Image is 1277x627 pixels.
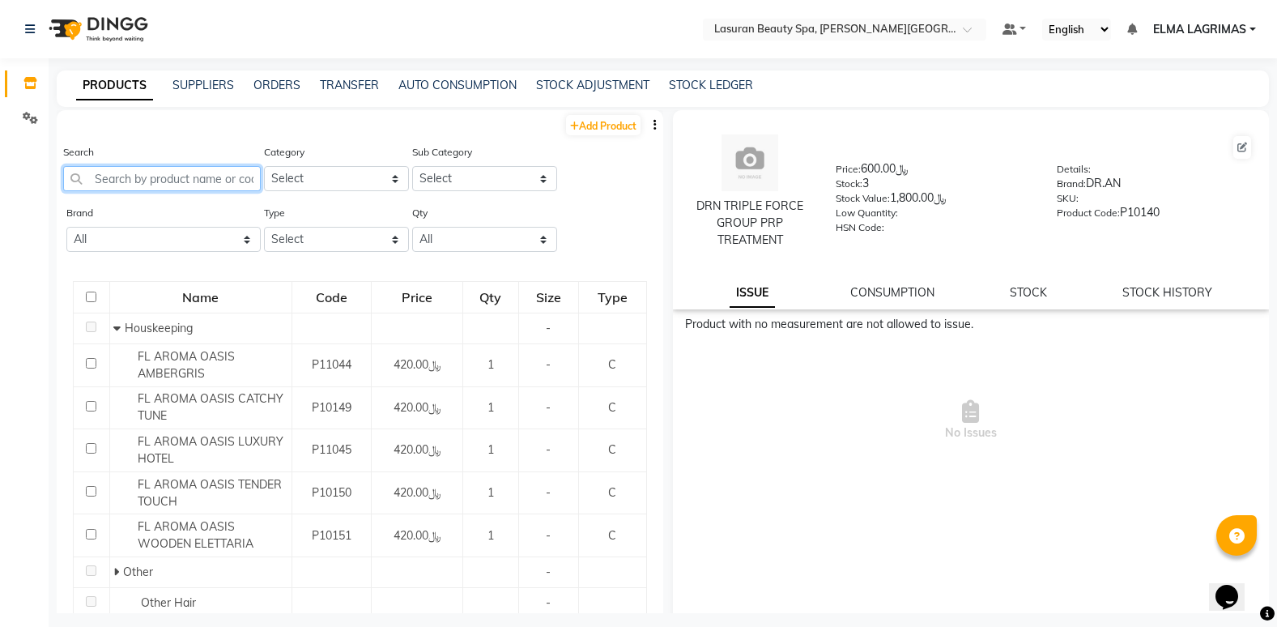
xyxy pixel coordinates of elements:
label: Price: [836,162,861,177]
span: - [546,485,551,500]
label: HSN Code: [836,220,884,235]
div: Size [520,283,577,312]
a: ISSUE [730,279,775,308]
label: Brand: [1057,177,1086,191]
label: Stock: [836,177,862,191]
div: DRN TRIPLE FORCE GROUP PRP TREATMENT [689,198,812,249]
span: - [546,357,551,372]
span: 1 [487,357,494,372]
label: Product Code: [1057,206,1120,220]
span: - [546,565,551,579]
div: Type [580,283,645,312]
div: Code [293,283,370,312]
div: ﷼1,800.00 [836,190,1032,212]
span: ELMA LAGRIMAS [1153,21,1246,38]
div: 3 [836,175,1032,198]
label: Low Quantity: [836,206,898,220]
span: P10150 [312,485,351,500]
span: FL AROMA OASIS AMBERGRIS [138,349,235,381]
span: FL AROMA OASIS WOODEN ELETTARIA [138,519,253,551]
a: PRODUCTS [76,71,153,100]
span: C [608,357,616,372]
label: SKU: [1057,191,1079,206]
span: 1 [487,528,494,543]
a: STOCK [1010,285,1047,300]
label: Details: [1057,162,1091,177]
label: Type [264,206,285,220]
a: AUTO CONSUMPTION [398,78,517,92]
span: 1 [487,400,494,415]
span: - [546,400,551,415]
span: - [546,595,551,610]
label: Search [63,145,94,160]
span: FL AROMA OASIS TENDER TOUCH [138,477,282,509]
a: SUPPLIERS [172,78,234,92]
div: Product with no measurement are not allowed to issue. [685,316,1258,333]
span: Other Hair [141,595,196,610]
span: - [546,528,551,543]
div: P10140 [1057,204,1253,227]
span: Houskeeping [125,321,193,335]
iframe: chat widget [1209,562,1261,611]
a: STOCK LEDGER [669,78,753,92]
div: DR.AN [1057,175,1253,198]
span: C [608,400,616,415]
span: C [608,442,616,457]
span: P11045 [312,442,351,457]
a: CONSUMPTION [850,285,934,300]
span: Expand Row [113,565,123,579]
span: ﷼420.00 [394,442,441,457]
img: logo [41,6,152,52]
span: - [546,442,551,457]
img: avatar [722,134,778,191]
div: Qty [464,283,517,312]
span: C [608,528,616,543]
span: FL AROMA OASIS LUXURY HOTEL [138,434,283,466]
a: STOCK HISTORY [1122,285,1212,300]
span: ﷼420.00 [394,485,441,500]
a: TRANSFER [320,78,379,92]
input: Search by product name or code [63,166,261,191]
label: Sub Category [412,145,472,160]
span: P10149 [312,400,351,415]
span: ﷼420.00 [394,357,441,372]
label: Stock Value: [836,191,890,206]
span: 1 [487,485,494,500]
span: 1 [487,442,494,457]
div: ﷼600.00 [836,160,1032,183]
a: STOCK ADJUSTMENT [536,78,649,92]
label: Brand [66,206,93,220]
a: ORDERS [253,78,300,92]
span: C [608,485,616,500]
span: P11044 [312,357,351,372]
span: Other [123,565,153,579]
a: Add Product [566,115,641,135]
span: No Issues [685,339,1258,501]
span: ﷼420.00 [394,400,441,415]
span: ﷼420.00 [394,528,441,543]
label: Qty [412,206,428,220]
span: FL AROMA OASIS CATCHY TUNE [138,391,283,423]
div: Name [111,283,291,312]
span: Collapse Row [113,321,125,335]
span: - [546,321,551,335]
label: Category [264,145,304,160]
div: Price [372,283,462,312]
span: P10151 [312,528,351,543]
